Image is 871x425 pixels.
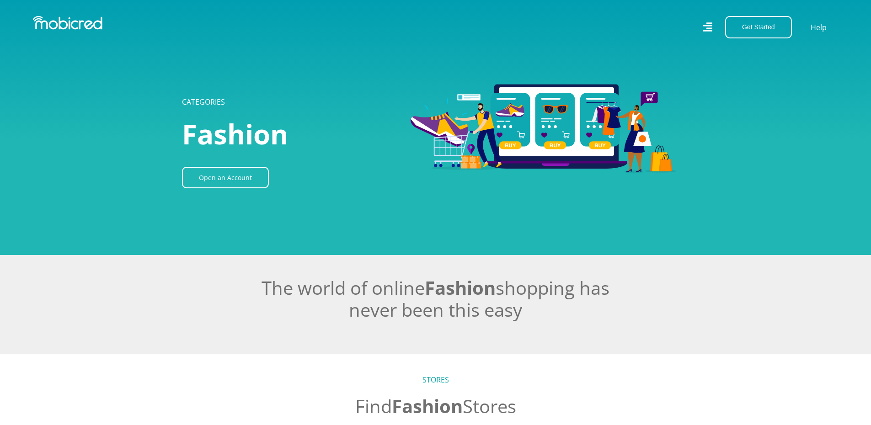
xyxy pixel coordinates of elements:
[725,16,792,38] button: Get Started
[810,21,827,33] a: Help
[182,167,269,188] a: Open an Account
[33,16,102,30] img: Mobicred
[399,65,689,190] img: Fashion
[182,115,288,153] span: Fashion
[182,97,225,107] a: CATEGORIES
[392,393,463,419] span: Fashion
[182,376,689,384] h5: STORES
[182,395,689,417] h2: Find Stores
